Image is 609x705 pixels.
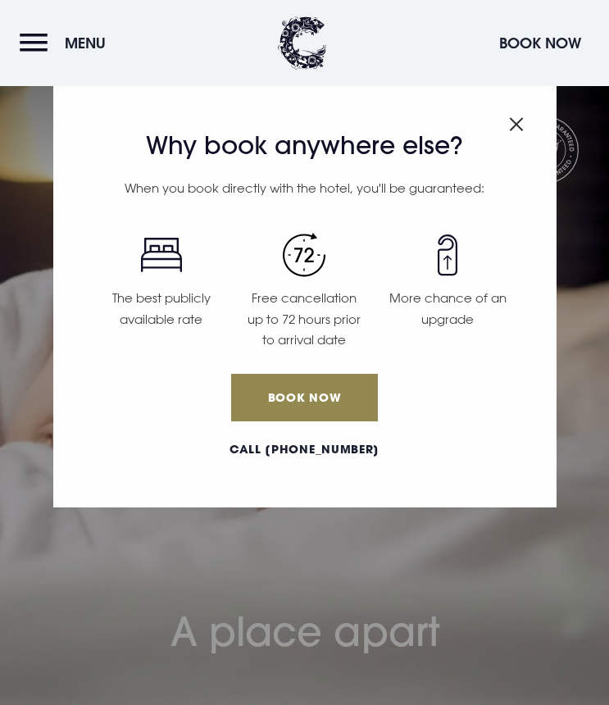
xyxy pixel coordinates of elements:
a: Call [PHONE_NUMBER] [90,441,520,458]
h3: Why book anywhere else? [90,131,520,161]
span: Menu [65,34,106,52]
p: Free cancellation up to 72 hours prior to arrival date [243,288,366,351]
button: Book Now [491,25,589,61]
a: Book Now [231,374,377,421]
button: Close modal [509,108,524,134]
p: The best publicly available rate [100,288,224,330]
img: Clandeboye Lodge [278,16,327,70]
p: When you book directly with the hotel, you'll be guaranteed: [90,178,520,199]
p: More chance of an upgrade [386,288,510,330]
button: Menu [20,25,114,61]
